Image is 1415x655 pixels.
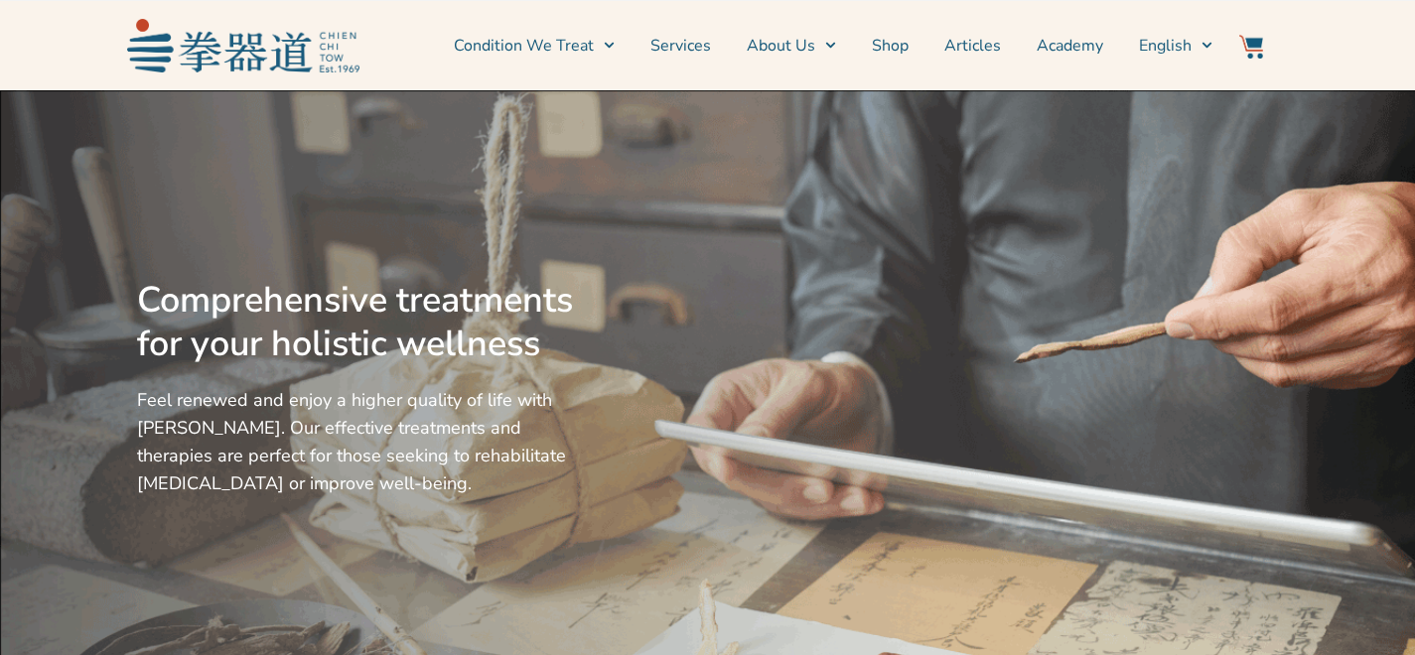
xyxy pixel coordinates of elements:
[747,21,836,70] a: About Us
[1139,21,1212,70] a: Switch to English
[1239,35,1263,59] img: Website Icon-03
[454,21,615,70] a: Condition We Treat
[369,21,1213,70] nav: Menu
[137,279,582,366] h2: Comprehensive treatments for your holistic wellness
[137,386,582,497] p: Feel renewed and enjoy a higher quality of life with [PERSON_NAME]. Our effective treatments and ...
[1037,21,1103,70] a: Academy
[944,21,1001,70] a: Articles
[650,21,711,70] a: Services
[1139,34,1192,58] span: English
[872,21,909,70] a: Shop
